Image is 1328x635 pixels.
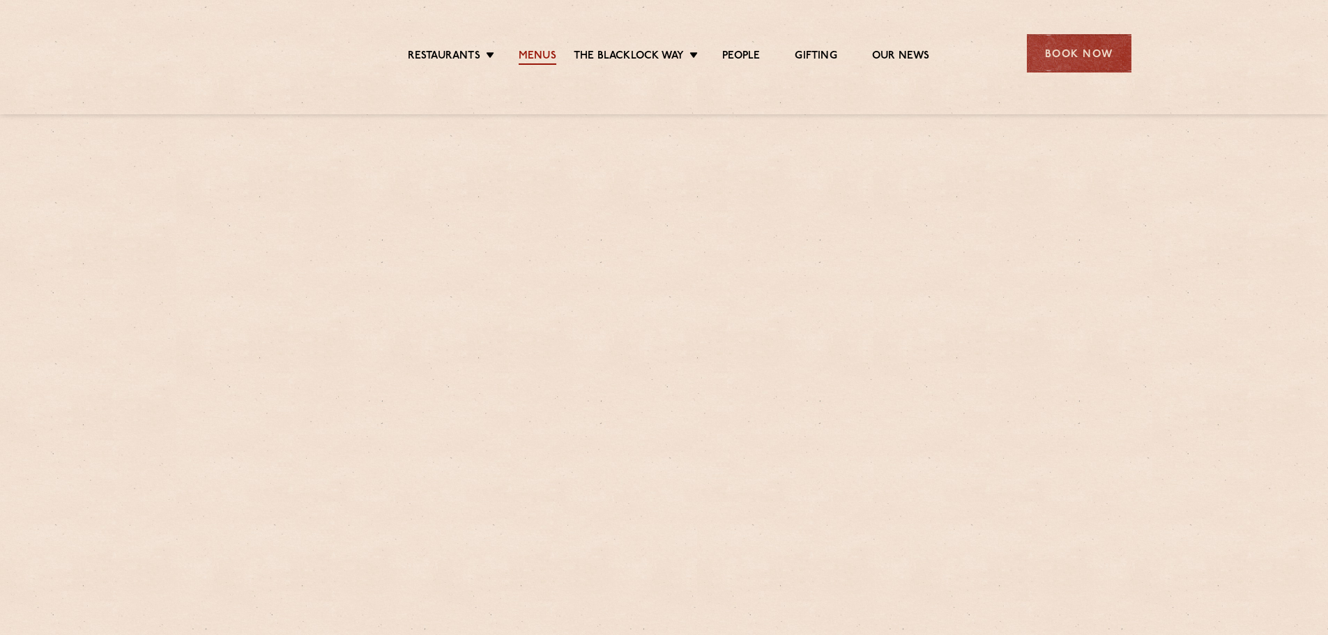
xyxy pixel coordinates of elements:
[795,49,837,65] a: Gifting
[408,49,480,65] a: Restaurants
[722,49,760,65] a: People
[1027,34,1131,72] div: Book Now
[574,49,684,65] a: The Blacklock Way
[519,49,556,65] a: Menus
[197,13,318,93] img: svg%3E
[872,49,930,65] a: Our News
